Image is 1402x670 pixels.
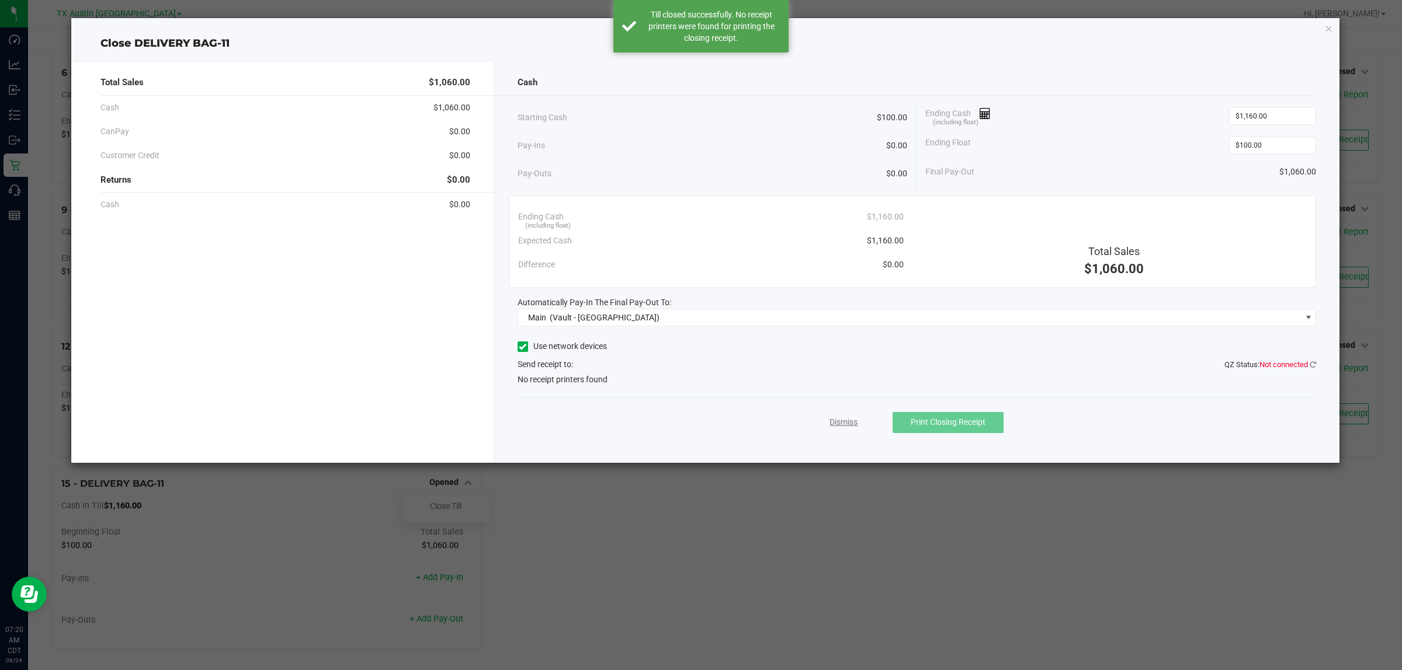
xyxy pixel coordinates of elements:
span: $0.00 [883,259,904,271]
span: (including float) [525,221,571,231]
span: Ending Cash [518,211,564,223]
span: $1,160.00 [867,235,904,247]
div: Till closed successfully. No receipt printers were found for printing the closing receipt. [643,9,780,44]
span: Total Sales [1088,245,1140,257]
span: Expected Cash [518,235,572,247]
span: Not connected [1259,360,1308,369]
span: $0.00 [449,198,470,211]
span: Final Pay-Out [925,166,974,178]
span: CanPay [100,125,129,138]
span: Customer Credit [100,149,159,162]
span: Pay-Ins [518,139,545,152]
div: Close DELIVERY BAG-11 [71,36,1340,51]
div: Returns [100,167,470,193]
span: Total Sales [100,76,144,89]
span: Cash [518,76,537,89]
span: Automatically Pay-In The Final Pay-Out To: [518,298,671,307]
span: (Vault - [GEOGRAPHIC_DATA]) [550,313,660,322]
span: $1,060.00 [1279,166,1316,178]
span: Ending Float [925,137,971,154]
span: Main [528,313,546,322]
span: $100.00 [877,111,907,124]
iframe: Resource center [12,577,47,612]
label: Use network devices [518,340,607,353]
span: Ending Cash [925,107,991,125]
span: No receipt printers found [518,374,608,386]
span: $0.00 [449,149,470,162]
span: $1,060.00 [1084,261,1144,276]
span: $1,060.00 [429,76,470,89]
span: Print Closing Receipt [911,417,985,427]
span: Cash [100,198,119,211]
span: QZ Status: [1224,360,1316,369]
span: $1,160.00 [867,211,904,223]
span: Cash [100,102,119,114]
span: Pay-Outs [518,167,551,180]
span: $0.00 [886,139,907,152]
span: $0.00 [447,173,470,187]
span: $0.00 [449,125,470,138]
button: Print Closing Receipt [893,412,1004,433]
span: $1,060.00 [433,102,470,114]
span: $0.00 [886,167,907,180]
span: (including float) [933,118,978,128]
span: Starting Cash [518,111,567,124]
a: Dismiss [830,416,858,428]
span: Send receipt to: [518,360,573,369]
span: Difference [518,259,555,271]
